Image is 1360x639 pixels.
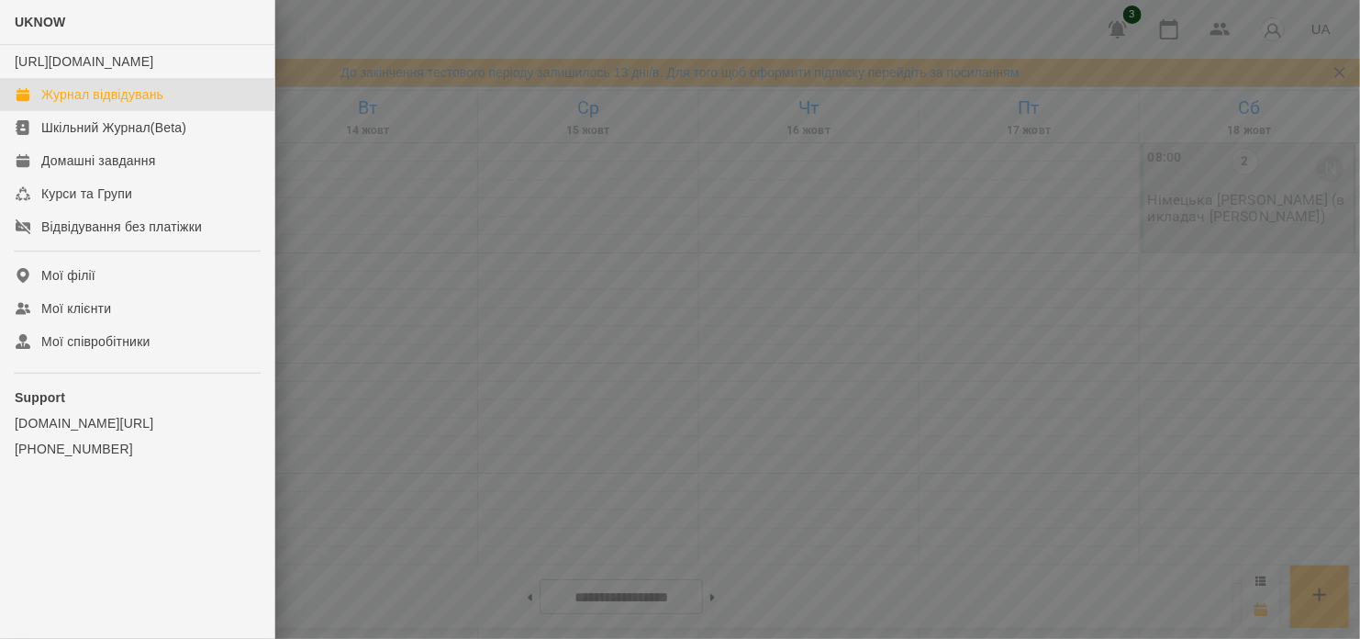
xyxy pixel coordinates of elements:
div: Мої співробітники [41,332,150,351]
div: Домашні завдання [41,151,155,170]
div: Мої філії [41,266,95,285]
div: Шкільний Журнал(Beta) [41,118,186,137]
p: Support [15,388,260,407]
a: [URL][DOMAIN_NAME] [15,54,153,69]
div: Мої клієнти [41,299,111,318]
div: Відвідування без платіжки [41,218,202,236]
a: [DOMAIN_NAME][URL] [15,414,260,432]
div: Курси та Групи [41,185,132,203]
span: UKNOW [15,15,65,29]
a: [PHONE_NUMBER] [15,440,260,458]
div: Журнал відвідувань [41,85,163,104]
